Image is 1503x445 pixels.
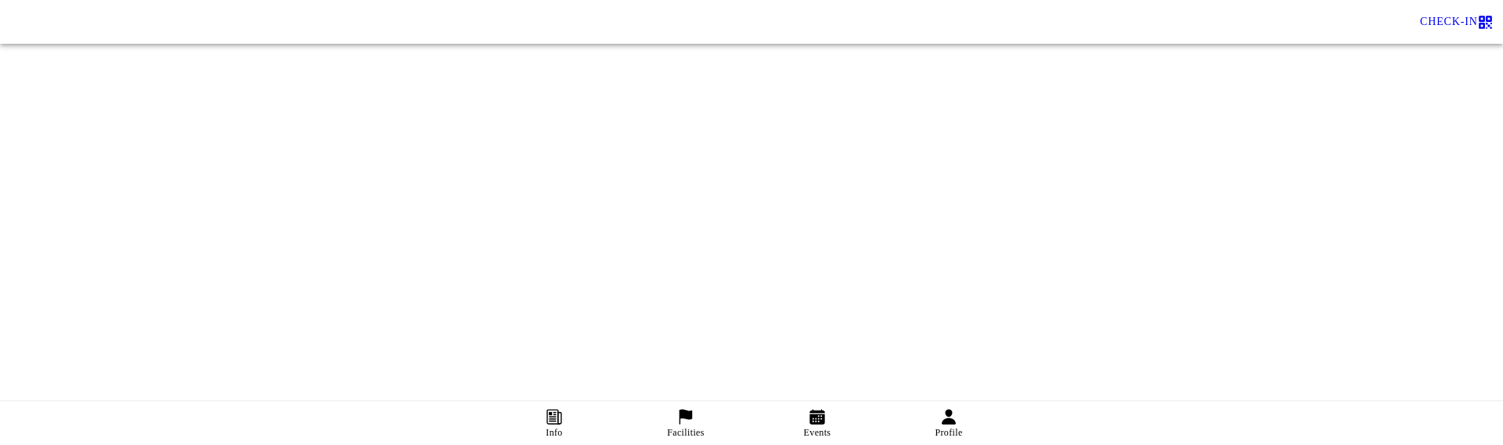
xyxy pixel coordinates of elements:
[546,427,562,439] ion-label: Info
[935,427,962,439] ion-label: Profile
[804,427,831,439] ion-label: Events
[1420,16,1478,27] span: Check-in
[1412,9,1501,34] a: Check-in
[667,427,705,439] ion-label: Facilities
